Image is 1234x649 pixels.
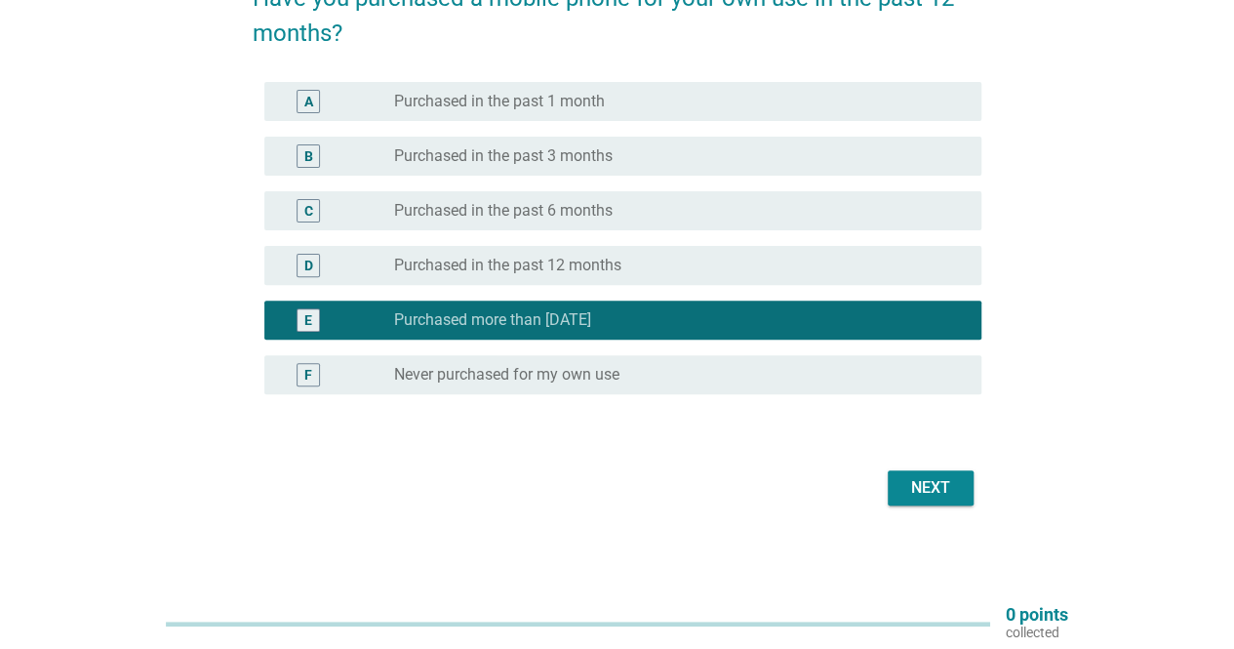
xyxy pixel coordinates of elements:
[1006,624,1068,641] p: collected
[304,256,313,276] div: D
[394,256,621,275] label: Purchased in the past 12 months
[903,476,958,500] div: Next
[304,365,312,385] div: F
[304,146,313,167] div: B
[1006,606,1068,624] p: 0 points
[304,92,313,112] div: A
[304,310,312,331] div: E
[394,146,613,166] label: Purchased in the past 3 months
[888,470,974,506] button: Next
[394,310,591,330] label: Purchased more than [DATE]
[394,201,613,221] label: Purchased in the past 6 months
[304,201,313,222] div: C
[394,365,619,385] label: Never purchased for my own use
[394,92,605,111] label: Purchased in the past 1 month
